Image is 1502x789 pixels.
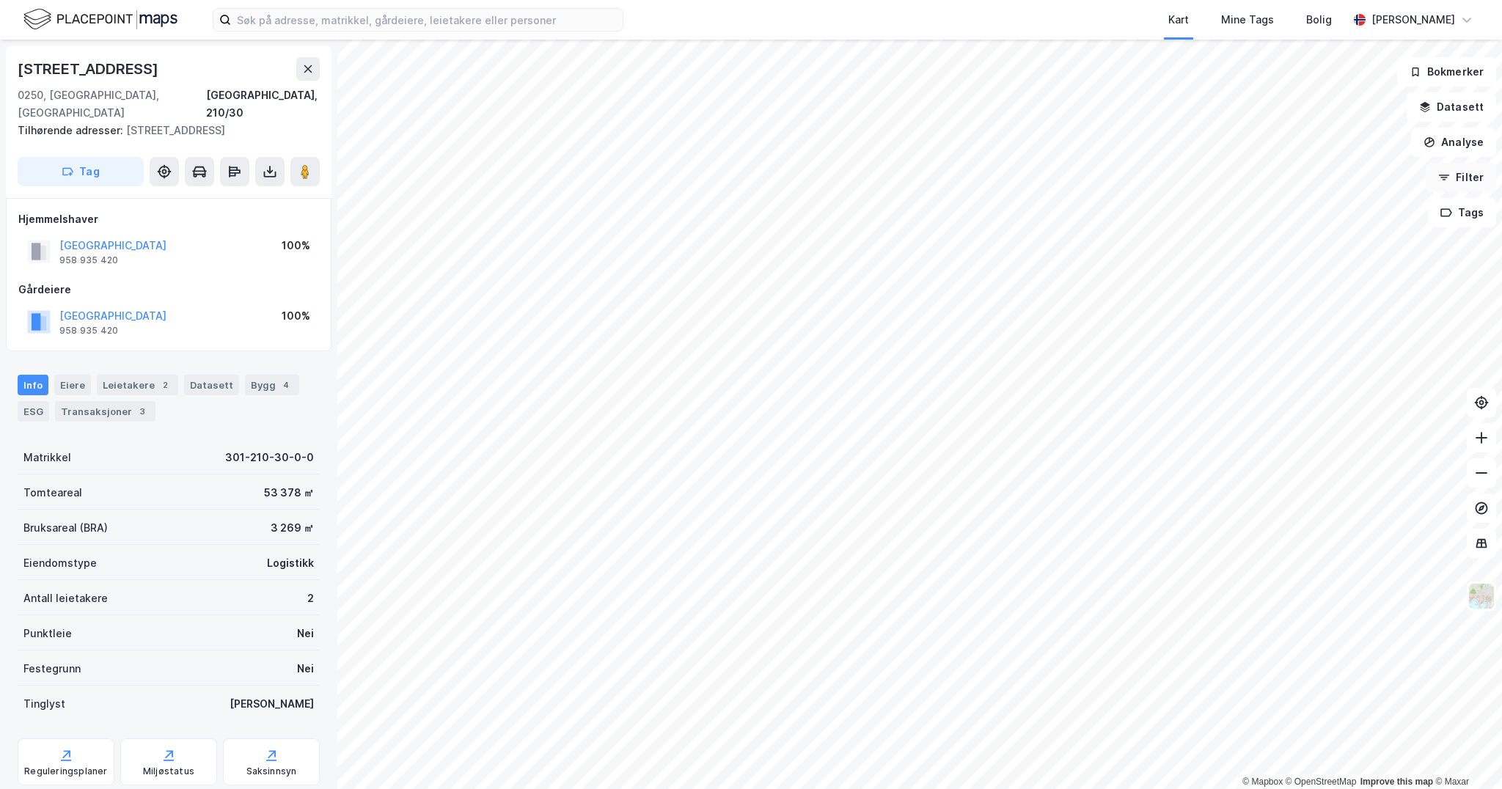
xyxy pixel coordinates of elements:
[1360,777,1433,787] a: Improve this map
[18,401,49,422] div: ESG
[59,325,118,337] div: 958 935 420
[1468,582,1495,610] img: Z
[18,281,319,298] div: Gårdeiere
[23,554,97,572] div: Eiendomstype
[307,590,314,607] div: 2
[264,484,314,502] div: 53 378 ㎡
[245,375,299,395] div: Bygg
[59,254,118,266] div: 958 935 420
[297,625,314,642] div: Nei
[1286,777,1357,787] a: OpenStreetMap
[1411,128,1496,157] button: Analyse
[1426,163,1496,192] button: Filter
[1242,777,1283,787] a: Mapbox
[23,7,177,32] img: logo.f888ab2527a4732fd821a326f86c7f29.svg
[23,695,65,713] div: Tinglyst
[18,210,319,228] div: Hjemmelshaver
[297,660,314,678] div: Nei
[23,519,108,537] div: Bruksareal (BRA)
[23,484,82,502] div: Tomteareal
[230,695,314,713] div: [PERSON_NAME]
[18,124,126,136] span: Tilhørende adresser:
[1306,11,1332,29] div: Bolig
[18,87,206,122] div: 0250, [GEOGRAPHIC_DATA], [GEOGRAPHIC_DATA]
[18,157,144,186] button: Tag
[282,237,310,254] div: 100%
[54,375,91,395] div: Eiere
[23,449,71,466] div: Matrikkel
[1168,11,1189,29] div: Kart
[55,401,155,422] div: Transaksjoner
[271,519,314,537] div: 3 269 ㎡
[246,766,297,777] div: Saksinnsyn
[282,307,310,325] div: 100%
[1397,57,1496,87] button: Bokmerker
[18,375,48,395] div: Info
[18,57,161,81] div: [STREET_ADDRESS]
[1429,719,1502,789] iframe: Chat Widget
[1428,198,1496,227] button: Tags
[1407,92,1496,122] button: Datasett
[24,766,107,777] div: Reguleringsplaner
[143,766,194,777] div: Miljøstatus
[184,375,239,395] div: Datasett
[267,554,314,572] div: Logistikk
[206,87,320,122] div: [GEOGRAPHIC_DATA], 210/30
[23,625,72,642] div: Punktleie
[97,375,178,395] div: Leietakere
[1371,11,1455,29] div: [PERSON_NAME]
[1221,11,1274,29] div: Mine Tags
[225,449,314,466] div: 301-210-30-0-0
[231,9,623,31] input: Søk på adresse, matrikkel, gårdeiere, leietakere eller personer
[158,378,172,392] div: 2
[23,660,81,678] div: Festegrunn
[279,378,293,392] div: 4
[18,122,308,139] div: [STREET_ADDRESS]
[23,590,108,607] div: Antall leietakere
[135,404,150,419] div: 3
